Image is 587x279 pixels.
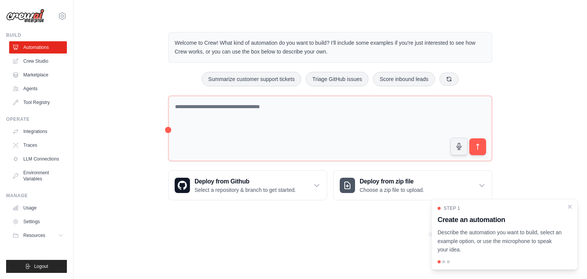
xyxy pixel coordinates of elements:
a: Crew Studio [9,55,67,67]
p: Select a repository & branch to get started. [195,186,296,194]
h3: Deploy from Github [195,177,296,186]
a: Automations [9,41,67,54]
button: Resources [9,229,67,242]
div: Manage [6,193,67,199]
h3: Create an automation [438,214,562,225]
a: Tool Registry [9,96,67,109]
p: Choose a zip file to upload. [360,186,424,194]
button: Close walkthrough [567,204,573,210]
a: Traces [9,139,67,151]
span: Resources [23,232,45,238]
h3: Deploy from zip file [360,177,424,186]
a: Integrations [9,125,67,138]
img: Logo [6,9,44,23]
div: Operate [6,116,67,122]
a: Environment Variables [9,167,67,185]
div: Build [6,32,67,38]
span: Step 1 [444,205,460,211]
span: Logout [34,263,48,269]
button: Triage GitHub issues [306,72,368,86]
button: Summarize customer support tickets [202,72,301,86]
a: Usage [9,202,67,214]
a: LLM Connections [9,153,67,165]
button: Logout [6,260,67,273]
p: Welcome to Crew! What kind of automation do you want to build? I'll include some examples if you'... [175,39,486,56]
a: Marketplace [9,69,67,81]
p: Describe the automation you want to build, select an example option, or use the microphone to spe... [438,228,562,254]
button: Score inbound leads [373,72,435,86]
a: Agents [9,83,67,95]
a: Settings [9,216,67,228]
iframe: Chat Widget [549,242,587,279]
